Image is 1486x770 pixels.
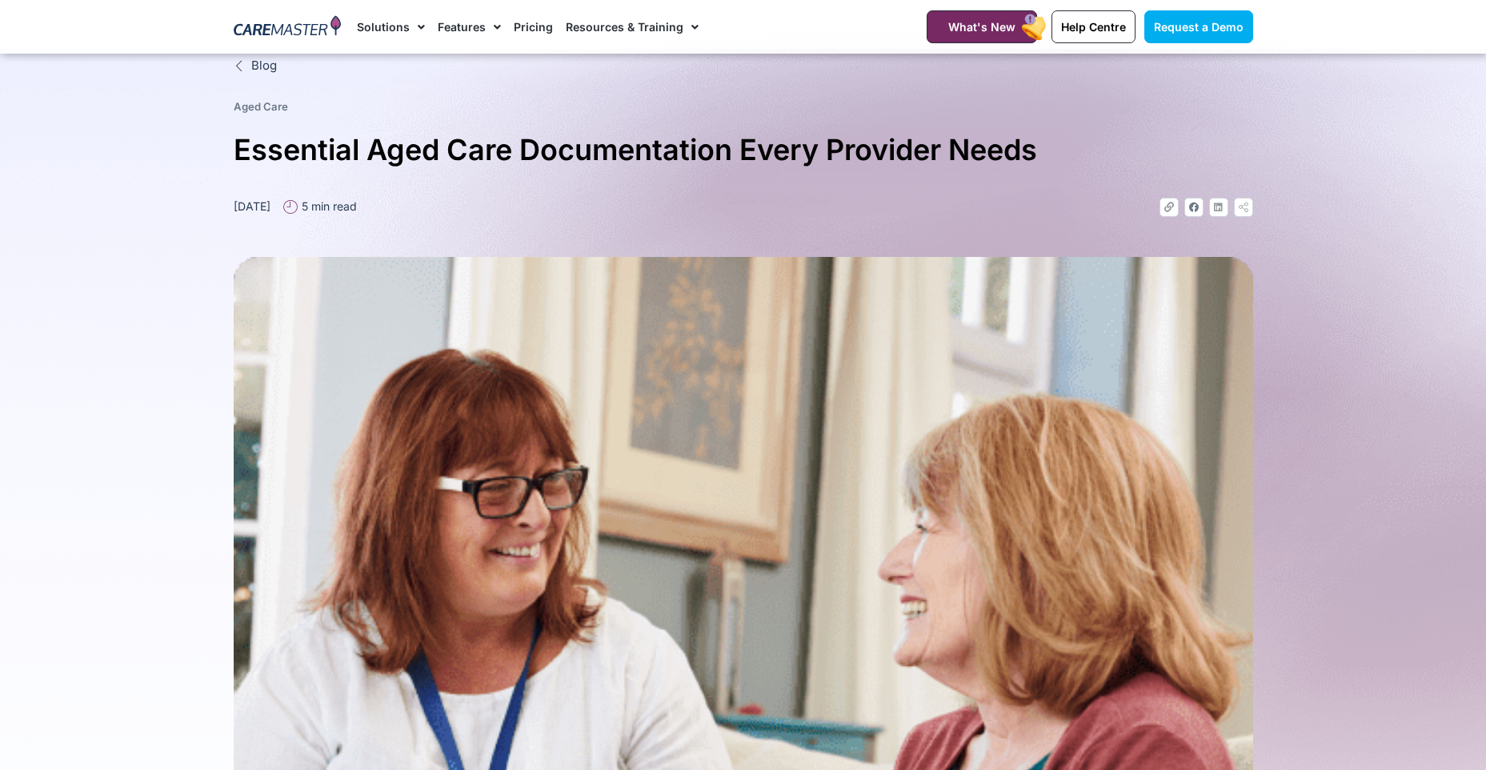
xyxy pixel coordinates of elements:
time: [DATE] [234,199,270,213]
a: Aged Care [234,100,288,113]
img: CareMaster Logo [234,15,342,39]
span: Blog [247,57,277,75]
span: Request a Demo [1154,20,1244,34]
a: What's New [927,10,1037,43]
span: What's New [948,20,1015,34]
h1: Essential Aged Care Documentation Every Provider Needs [234,126,1253,174]
span: 5 min read [298,198,357,215]
a: Help Centre [1051,10,1136,43]
span: Help Centre [1061,20,1126,34]
a: Request a Demo [1144,10,1253,43]
a: Blog [234,57,1253,75]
